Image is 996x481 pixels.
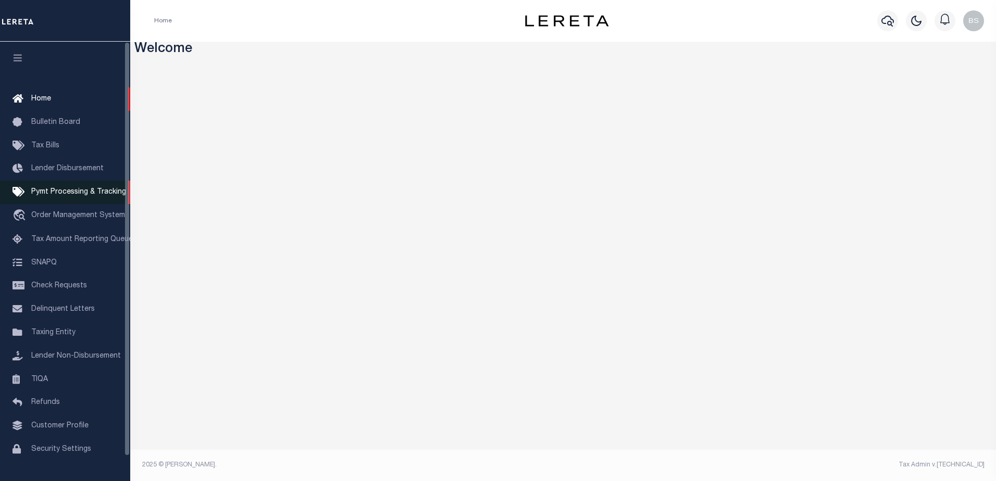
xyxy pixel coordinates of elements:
[31,375,48,383] span: TIQA
[31,399,60,406] span: Refunds
[154,16,172,26] li: Home
[31,259,57,266] span: SNAPQ
[31,306,95,313] span: Delinquent Letters
[134,42,992,58] h3: Welcome
[31,119,80,126] span: Bulletin Board
[31,188,126,196] span: Pymt Processing & Tracking
[963,10,984,31] img: svg+xml;base64,PHN2ZyB4bWxucz0iaHR0cDovL3d3dy53My5vcmcvMjAwMC9zdmciIHBvaW50ZXItZXZlbnRzPSJub25lIi...
[525,15,608,27] img: logo-dark.svg
[134,460,564,470] div: 2025 © [PERSON_NAME].
[31,282,87,289] span: Check Requests
[31,329,76,336] span: Taxing Entity
[31,212,125,219] span: Order Management System
[31,142,59,149] span: Tax Bills
[31,446,91,453] span: Security Settings
[571,460,985,470] div: Tax Admin v.[TECHNICAL_ID]
[31,422,89,429] span: Customer Profile
[31,352,121,360] span: Lender Non-Disbursement
[31,95,51,103] span: Home
[31,165,104,172] span: Lender Disbursement
[31,236,133,243] span: Tax Amount Reporting Queue
[13,209,29,223] i: travel_explore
